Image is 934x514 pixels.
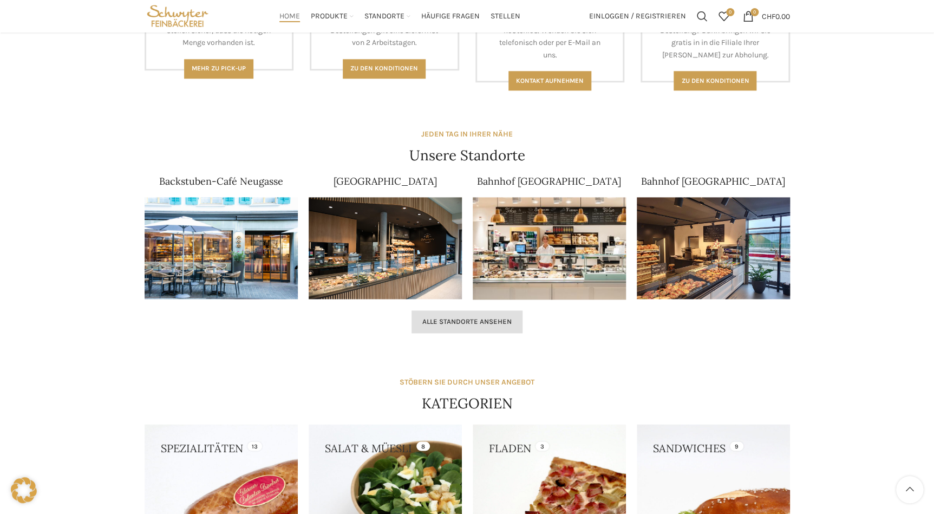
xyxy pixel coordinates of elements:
a: Häufige Fragen [421,5,480,27]
div: STÖBERN SIE DURCH UNSER ANGEBOT [400,376,534,388]
div: Main navigation [216,5,583,27]
a: 0 [713,5,735,27]
span: Mehr zu Pick-Up [192,64,246,72]
a: Stellen [491,5,520,27]
span: Stellen [491,11,520,22]
a: Mehr zu Pick-Up [184,59,253,79]
span: 0 [726,8,734,16]
a: Produkte [311,5,354,27]
span: CHF [762,11,775,21]
span: Home [279,11,300,22]
a: [GEOGRAPHIC_DATA] [334,175,437,187]
a: Scroll to top button [896,476,923,503]
span: Kontakt aufnehmen [516,77,584,84]
a: Alle Standorte ansehen [412,310,522,333]
a: Zu den konditionen [674,71,756,90]
a: Suchen [691,5,713,27]
span: Alle Standorte ansehen [422,317,512,326]
a: Einloggen / Registrieren [584,5,691,27]
div: JEDEN TAG IN IHRER NÄHE [421,128,513,140]
a: Zu den Konditionen [343,59,426,79]
h4: KATEGORIEN [422,394,513,413]
a: Home [279,5,300,27]
span: Zu den konditionen [681,77,749,84]
a: Bahnhof [GEOGRAPHIC_DATA] [477,175,621,187]
h4: Unsere Standorte [409,146,525,165]
a: Bahnhof [GEOGRAPHIC_DATA] [641,175,785,187]
a: Kontakt aufnehmen [508,71,591,90]
div: Meine Wunschliste [713,5,735,27]
span: Standorte [364,11,404,22]
span: Häufige Fragen [421,11,480,22]
a: Site logo [145,11,211,20]
span: Einloggen / Registrieren [589,12,686,20]
bdi: 0.00 [762,11,790,21]
span: Zu den Konditionen [350,64,418,72]
span: Produkte [311,11,348,22]
a: Backstuben-Café Neugasse [159,175,283,187]
a: Standorte [364,5,410,27]
a: 0 CHF0.00 [737,5,795,27]
span: 0 [750,8,759,16]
